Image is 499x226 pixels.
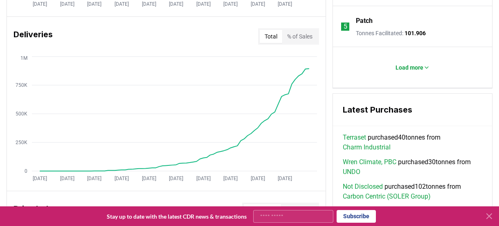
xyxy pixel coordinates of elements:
[260,30,282,43] button: Total
[343,167,360,177] a: UNDO
[33,176,47,181] tspan: [DATE]
[223,176,238,181] tspan: [DATE]
[196,1,211,7] tspan: [DATE]
[389,59,436,76] button: Load more
[88,1,102,7] tspan: [DATE]
[223,1,238,7] tspan: [DATE]
[396,63,423,72] p: Load more
[244,204,281,217] button: By Method
[20,55,27,61] tspan: 1M
[282,30,317,43] button: % of Sales
[278,1,292,7] tspan: [DATE]
[356,16,373,26] a: Patch
[251,176,265,181] tspan: [DATE]
[142,1,156,7] tspan: [DATE]
[115,176,129,181] tspan: [DATE]
[343,182,383,192] a: Not Disclosed
[281,204,317,217] button: Aggregate
[278,176,292,181] tspan: [DATE]
[169,176,183,181] tspan: [DATE]
[405,30,426,36] span: 101.906
[196,176,211,181] tspan: [DATE]
[16,140,27,145] tspan: 250K
[16,82,27,88] tspan: 750K
[60,176,74,181] tspan: [DATE]
[251,1,265,7] tspan: [DATE]
[142,176,156,181] tspan: [DATE]
[343,142,391,152] a: Charm Industrial
[25,168,27,174] tspan: 0
[16,111,27,117] tspan: 500K
[343,104,482,116] h3: Latest Purchases
[13,203,58,219] h3: Price Index
[343,157,396,167] a: Wren Climate, PBC
[115,1,129,7] tspan: [DATE]
[344,22,347,32] p: 5
[13,28,53,45] h3: Deliveries
[343,133,366,142] a: Terraset
[60,1,74,7] tspan: [DATE]
[343,133,482,152] span: purchased 40 tonnes from
[88,176,102,181] tspan: [DATE]
[169,1,183,7] tspan: [DATE]
[356,29,426,37] p: Tonnes Facilitated :
[33,1,47,7] tspan: [DATE]
[343,192,431,201] a: Carbon Centric (SOLER Group)
[343,157,482,177] span: purchased 30 tonnes from
[343,182,482,201] span: purchased 102 tonnes from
